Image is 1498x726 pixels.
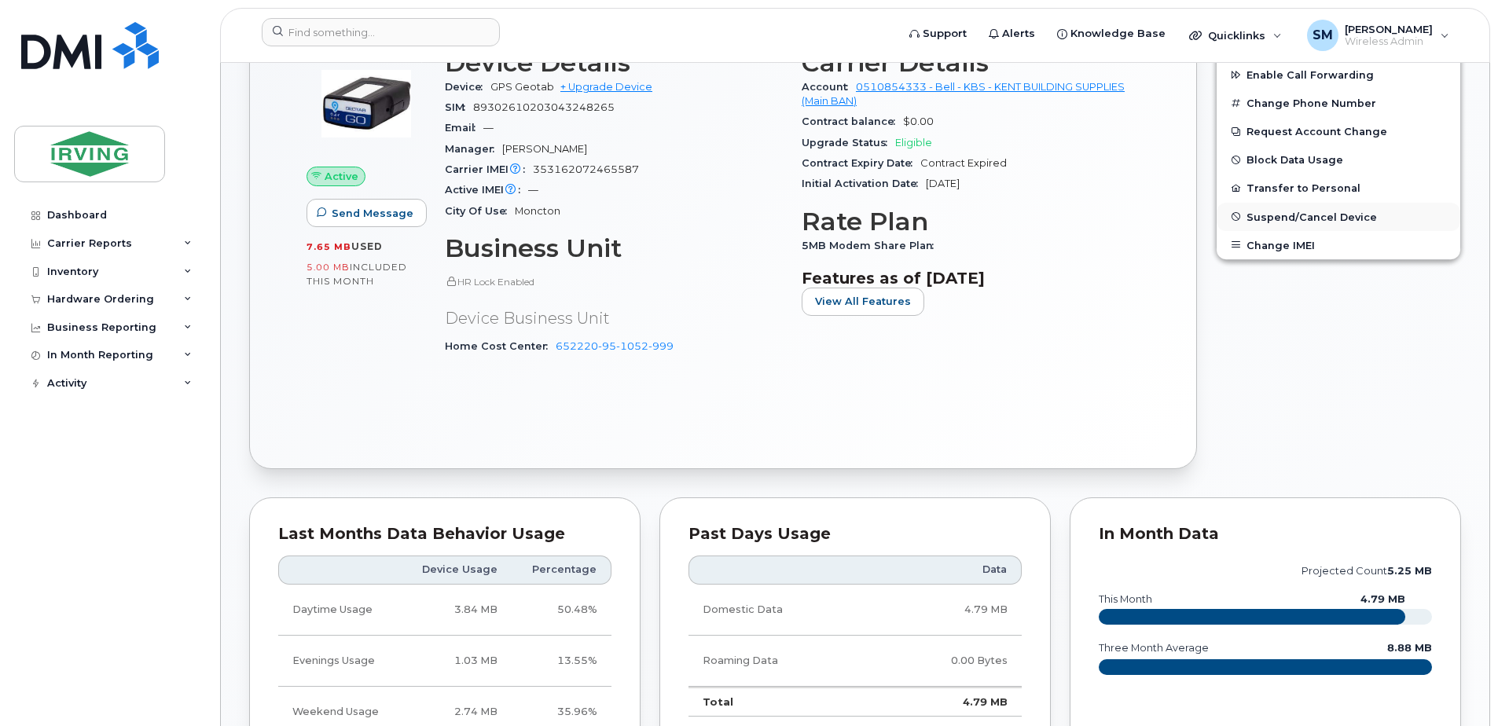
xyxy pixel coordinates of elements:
[1217,145,1460,174] button: Block Data Usage
[445,81,490,93] span: Device
[688,636,876,687] td: Roaming Data
[490,81,554,93] span: GPS Geotab
[926,178,960,189] span: [DATE]
[278,526,611,542] div: Last Months Data Behavior Usage
[332,206,413,221] span: Send Message
[802,157,920,169] span: Contract Expiry Date
[1217,203,1460,231] button: Suspend/Cancel Device
[278,636,611,687] tr: Weekdays from 6:00pm to 8:00am
[401,585,512,636] td: 3.84 MB
[1217,117,1460,145] button: Request Account Change
[512,555,611,584] th: Percentage
[802,207,1140,236] h3: Rate Plan
[556,340,674,352] a: 652220-95-1052-999
[688,687,876,717] td: Total
[876,555,1022,584] th: Data
[1046,18,1177,49] a: Knowledge Base
[473,101,615,113] span: 89302610203043248265
[307,241,351,252] span: 7.65 MB
[262,18,500,46] input: Find something...
[307,199,427,227] button: Send Message
[445,101,473,113] span: SIM
[1313,26,1333,45] span: SM
[325,169,358,184] span: Active
[1098,642,1209,654] text: three month average
[401,636,512,687] td: 1.03 MB
[978,18,1046,49] a: Alerts
[512,636,611,687] td: 13.55%
[278,636,401,687] td: Evenings Usage
[1002,26,1035,42] span: Alerts
[1345,35,1433,48] span: Wireless Admin
[445,307,783,330] p: Device Business Unit
[351,240,383,252] span: used
[802,115,903,127] span: Contract balance
[802,137,895,148] span: Upgrade Status
[445,275,783,288] p: HR Lock Enabled
[802,81,856,93] span: Account
[445,143,502,155] span: Manager
[445,205,515,217] span: City Of Use
[1208,29,1265,42] span: Quicklinks
[1217,174,1460,202] button: Transfer to Personal
[920,157,1007,169] span: Contract Expired
[815,294,911,309] span: View All Features
[445,122,483,134] span: Email
[802,81,1125,107] a: 0510854333 - Bell - KBS - KENT BUILDING SUPPLIES (Main BAN)
[502,143,587,155] span: [PERSON_NAME]
[445,340,556,352] span: Home Cost Center
[802,288,924,316] button: View All Features
[1217,231,1460,259] button: Change IMEI
[876,636,1022,687] td: 0.00 Bytes
[533,163,639,175] span: 353162072465587
[876,585,1022,636] td: 4.79 MB
[895,137,932,148] span: Eligible
[876,687,1022,717] td: 4.79 MB
[445,49,783,77] h3: Device Details
[1360,593,1405,605] text: 4.79 MB
[903,115,934,127] span: $0.00
[898,18,978,49] a: Support
[445,163,533,175] span: Carrier IMEI
[1387,642,1432,654] text: 8.88 MB
[1387,565,1432,577] tspan: 5.25 MB
[445,234,783,262] h3: Business Unit
[483,122,494,134] span: —
[1099,526,1432,542] div: In Month Data
[278,585,401,636] td: Daytime Usage
[1178,20,1293,51] div: Quicklinks
[802,49,1140,77] h3: Carrier Details
[1246,69,1374,81] span: Enable Call Forwarding
[802,240,942,251] span: 5MB Modem Share Plan
[307,262,350,273] span: 5.00 MB
[1217,60,1460,89] button: Enable Call Forwarding
[560,81,652,93] a: + Upgrade Device
[688,585,876,636] td: Domestic Data
[1345,23,1433,35] span: [PERSON_NAME]
[1098,593,1152,605] text: this month
[1246,211,1377,222] span: Suspend/Cancel Device
[307,261,407,287] span: included this month
[688,526,1022,542] div: Past Days Usage
[512,585,611,636] td: 50.48%
[319,57,413,151] img: image20231002-3703462-1aj3rdm.jpeg
[1302,565,1432,577] text: projected count
[802,178,926,189] span: Initial Activation Date
[515,205,560,217] span: Moncton
[923,26,967,42] span: Support
[528,184,538,196] span: —
[802,269,1140,288] h3: Features as of [DATE]
[1070,26,1166,42] span: Knowledge Base
[1217,89,1460,117] button: Change Phone Number
[401,555,512,584] th: Device Usage
[1296,20,1460,51] div: Shittu, Mariam
[445,184,528,196] span: Active IMEI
